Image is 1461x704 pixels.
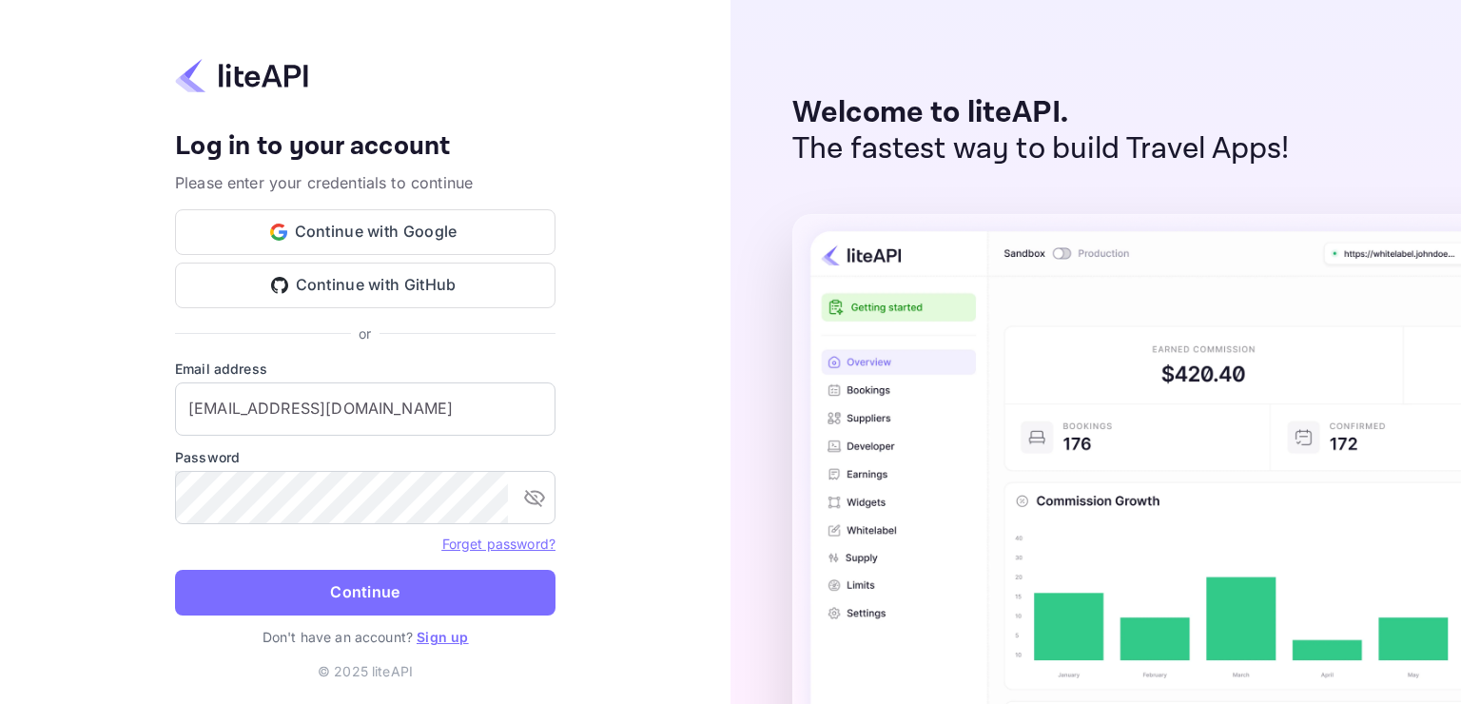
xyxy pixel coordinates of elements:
h4: Log in to your account [175,130,555,164]
a: Forget password? [442,536,555,552]
button: toggle password visibility [516,479,554,517]
button: Continue [175,570,555,616]
img: liteapi [175,57,308,94]
p: or [359,323,371,343]
label: Password [175,447,555,467]
a: Forget password? [442,534,555,553]
p: Welcome to liteAPI. [792,95,1290,131]
button: Continue with Google [175,209,555,255]
input: Enter your email address [175,382,555,436]
p: © 2025 liteAPI [318,661,413,681]
a: Sign up [417,629,468,645]
p: Don't have an account? [175,627,555,647]
button: Continue with GitHub [175,263,555,308]
p: Please enter your credentials to continue [175,171,555,194]
p: The fastest way to build Travel Apps! [792,131,1290,167]
label: Email address [175,359,555,379]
